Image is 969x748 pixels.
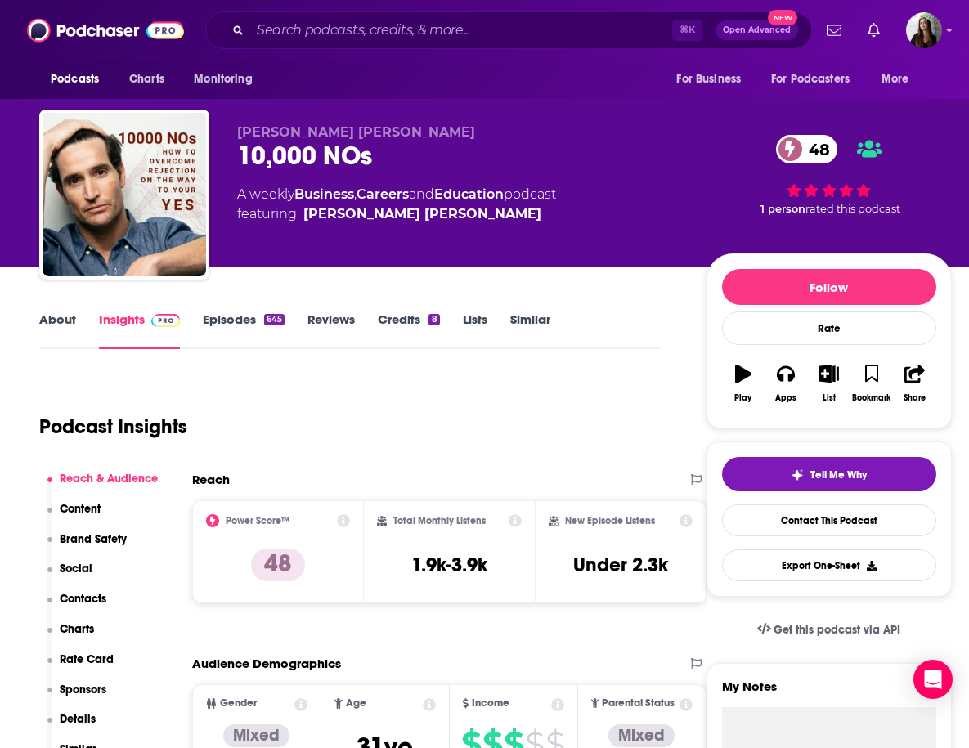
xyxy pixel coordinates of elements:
[194,68,252,91] span: Monitoring
[722,679,936,707] label: My Notes
[393,515,486,526] h2: Total Monthly Listens
[60,652,114,666] p: Rate Card
[60,712,96,726] p: Details
[226,515,289,526] h2: Power Score™
[906,12,942,48] img: User Profile
[807,354,850,413] button: List
[676,68,741,91] span: For Business
[707,124,952,226] div: 48 1 personrated this podcast
[820,16,848,44] a: Show notifications dropdown
[776,135,838,163] a: 48
[378,311,439,349] a: Credits8
[264,314,285,325] div: 645
[771,68,850,91] span: For Podcasters
[409,186,434,202] span: and
[250,17,672,43] input: Search podcasts, credits, & more...
[346,698,366,709] span: Age
[47,652,114,683] button: Rate Card
[852,393,890,403] div: Bookmark
[43,113,206,276] img: 10,000 NOs
[129,68,164,91] span: Charts
[47,683,107,713] button: Sponsors
[434,186,504,202] a: Education
[411,553,487,577] h3: 1.9k-3.9k
[913,660,953,699] div: Open Intercom Messenger
[722,504,936,536] a: Contact This Podcast
[151,314,180,327] img: Podchaser Pro
[906,12,942,48] button: Show profile menu
[357,186,409,202] a: Careers
[870,64,930,95] button: open menu
[906,12,942,48] span: Logged in as bnmartinn
[47,562,93,592] button: Social
[27,15,184,46] img: Podchaser - Follow, Share and Rate Podcasts
[237,185,556,224] div: A weekly podcast
[60,502,101,516] p: Content
[203,311,285,349] a: Episodes645
[861,16,886,44] a: Show notifications dropdown
[39,414,187,439] h1: Podcast Insights
[51,68,99,91] span: Podcasts
[716,20,798,40] button: Open AdvancedNew
[182,64,273,95] button: open menu
[251,549,305,581] p: 48
[237,204,556,224] span: featuring
[60,562,92,576] p: Social
[722,311,936,345] div: Rate
[237,124,475,140] span: [PERSON_NAME] [PERSON_NAME]
[775,393,796,403] div: Apps
[192,656,341,671] h2: Audience Demographics
[565,515,655,526] h2: New Episode Listens
[60,472,158,486] p: Reach & Audience
[792,135,838,163] span: 48
[774,623,900,637] span: Get this podcast via API
[722,549,936,581] button: Export One-Sheet
[60,532,127,546] p: Brand Safety
[723,26,791,34] span: Open Advanced
[39,64,120,95] button: open menu
[765,354,807,413] button: Apps
[882,68,909,91] span: More
[60,592,106,606] p: Contacts
[744,610,914,650] a: Get this podcast via API
[760,64,873,95] button: open menu
[223,724,289,747] div: Mixed
[119,64,174,95] a: Charts
[307,311,355,349] a: Reviews
[850,354,893,413] button: Bookmark
[47,592,107,622] button: Contacts
[220,698,257,709] span: Gender
[893,354,935,413] button: Share
[463,311,487,349] a: Lists
[722,354,765,413] button: Play
[608,724,675,747] div: Mixed
[60,622,94,636] p: Charts
[791,468,804,481] img: tell me why sparkle
[768,10,797,25] span: New
[722,457,936,491] button: tell me why sparkleTell Me Why
[47,502,101,532] button: Content
[573,553,668,577] h3: Under 2.3k
[810,468,867,481] span: Tell Me Why
[805,203,900,215] span: rated this podcast
[205,11,812,49] div: Search podcasts, credits, & more...
[823,393,836,403] div: List
[510,311,550,349] a: Similar
[722,269,936,305] button: Follow
[294,186,354,202] a: Business
[760,203,805,215] span: 1 person
[354,186,357,202] span: ,
[39,311,76,349] a: About
[602,698,675,709] span: Parental Status
[672,20,702,41] span: ⌘ K
[47,532,128,562] button: Brand Safety
[472,698,509,709] span: Income
[60,683,106,696] p: Sponsors
[99,311,180,349] a: InsightsPodchaser Pro
[303,204,541,224] a: Matthew Del Negro
[47,622,95,652] button: Charts
[428,314,439,325] div: 8
[192,472,230,487] h2: Reach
